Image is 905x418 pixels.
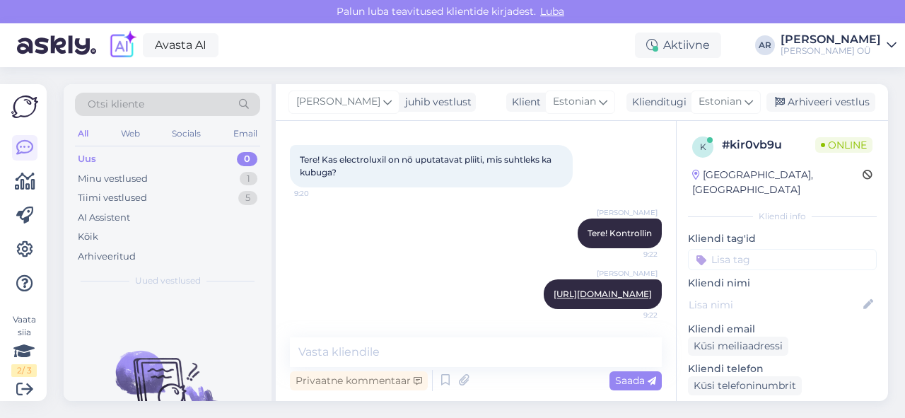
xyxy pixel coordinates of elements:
[78,250,136,264] div: Arhiveeritud
[169,124,204,143] div: Socials
[688,361,877,376] p: Kliendi telefon
[615,374,656,387] span: Saada
[635,33,721,58] div: Aktiivne
[135,274,201,287] span: Uued vestlused
[781,34,897,57] a: [PERSON_NAME][PERSON_NAME] OÜ
[300,154,554,178] span: Tere! Kas electroluxil on nö uputatavat pliiti, mis suhtleks ka kubuga?
[290,371,428,390] div: Privaatne kommentaar
[688,276,877,291] p: Kliendi nimi
[107,30,137,60] img: explore-ai
[11,364,37,377] div: 2 / 3
[781,34,881,45] div: [PERSON_NAME]
[597,268,658,279] span: [PERSON_NAME]
[237,152,257,166] div: 0
[230,124,260,143] div: Email
[536,5,568,18] span: Luba
[766,93,875,112] div: Arhiveeri vestlus
[692,168,863,197] div: [GEOGRAPHIC_DATA], [GEOGRAPHIC_DATA]
[815,137,872,153] span: Online
[605,249,658,260] span: 9:22
[722,137,815,153] div: # kir0vb9u
[689,297,860,313] input: Lisa nimi
[143,33,218,57] a: Avasta AI
[554,289,652,299] a: [URL][DOMAIN_NAME]
[688,337,788,356] div: Küsi meiliaadressi
[781,45,881,57] div: [PERSON_NAME] OÜ
[626,95,687,110] div: Klienditugi
[700,141,706,152] span: k
[294,188,347,199] span: 9:20
[605,310,658,320] span: 9:22
[296,94,380,110] span: [PERSON_NAME]
[688,322,877,337] p: Kliendi email
[755,35,775,55] div: AR
[688,376,802,395] div: Küsi telefoninumbrit
[78,172,148,186] div: Minu vestlused
[506,95,541,110] div: Klient
[688,231,877,246] p: Kliendi tag'id
[399,95,472,110] div: juhib vestlust
[78,230,98,244] div: Kõik
[688,210,877,223] div: Kliendi info
[88,97,144,112] span: Otsi kliente
[240,172,257,186] div: 1
[553,94,596,110] span: Estonian
[78,211,130,225] div: AI Assistent
[699,94,742,110] span: Estonian
[78,152,96,166] div: Uus
[238,191,257,205] div: 5
[688,249,877,270] input: Lisa tag
[75,124,91,143] div: All
[78,191,147,205] div: Tiimi vestlused
[118,124,143,143] div: Web
[11,313,37,377] div: Vaata siia
[588,228,652,238] span: Tere! Kontrollin
[11,95,38,118] img: Askly Logo
[597,207,658,218] span: [PERSON_NAME]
